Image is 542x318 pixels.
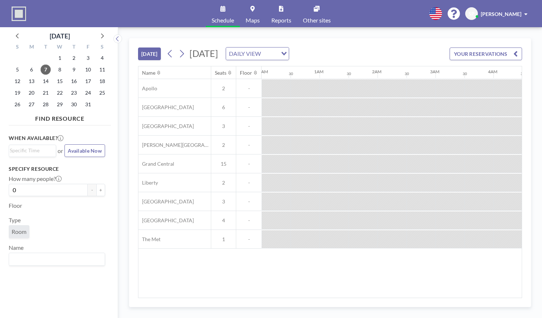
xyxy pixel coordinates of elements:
[226,48,289,60] div: Search for option
[67,43,81,52] div: T
[12,99,22,110] span: Sunday, October 26, 2025
[95,43,109,52] div: S
[212,17,234,23] span: Schedule
[211,236,236,243] span: 1
[83,53,93,63] span: Friday, October 3, 2025
[81,43,95,52] div: F
[83,88,93,98] span: Friday, October 24, 2025
[314,69,324,74] div: 1AM
[236,123,262,129] span: -
[211,85,236,92] span: 2
[68,148,102,154] span: Available Now
[211,142,236,148] span: 2
[256,69,268,74] div: 12AM
[9,175,62,182] label: How many people?
[138,123,194,129] span: [GEOGRAPHIC_DATA]
[11,43,25,52] div: S
[69,88,79,98] span: Thursday, October 23, 2025
[142,70,155,76] div: Name
[12,65,22,75] span: Sunday, October 5, 2025
[236,85,262,92] span: -
[211,217,236,224] span: 4
[488,69,497,74] div: 4AM
[96,184,105,196] button: +
[12,76,22,86] span: Sunday, October 12, 2025
[26,65,37,75] span: Monday, October 6, 2025
[211,179,236,186] span: 2
[55,76,65,86] span: Wednesday, October 15, 2025
[450,48,522,60] button: YOUR RESERVATIONS
[138,85,157,92] span: Apollo
[97,76,107,86] span: Saturday, October 18, 2025
[97,65,107,75] span: Saturday, October 11, 2025
[236,198,262,205] span: -
[41,65,51,75] span: Tuesday, October 7, 2025
[138,236,160,243] span: The Met
[236,217,262,224] span: -
[9,145,56,156] div: Search for option
[10,146,52,154] input: Search for option
[55,53,65,63] span: Wednesday, October 1, 2025
[53,43,67,52] div: W
[521,71,525,76] div: 30
[347,71,351,76] div: 30
[228,49,262,58] span: DAILY VIEW
[211,161,236,167] span: 15
[240,70,252,76] div: Floor
[138,217,194,224] span: [GEOGRAPHIC_DATA]
[405,71,409,76] div: 30
[64,144,105,157] button: Available Now
[83,65,93,75] span: Friday, October 10, 2025
[236,179,262,186] span: -
[138,161,174,167] span: Grand Central
[303,17,331,23] span: Other sites
[236,236,262,243] span: -
[83,99,93,110] span: Friday, October 31, 2025
[69,53,79,63] span: Thursday, October 2, 2025
[97,53,107,63] span: Saturday, October 4, 2025
[58,147,63,154] span: or
[189,48,218,59] span: [DATE]
[41,88,51,98] span: Tuesday, October 21, 2025
[97,88,107,98] span: Saturday, October 25, 2025
[236,161,262,167] span: -
[138,179,158,186] span: Liberty
[138,198,194,205] span: [GEOGRAPHIC_DATA]
[289,71,293,76] div: 30
[55,88,65,98] span: Wednesday, October 22, 2025
[9,216,21,224] label: Type
[138,48,161,60] button: [DATE]
[211,198,236,205] span: 3
[41,76,51,86] span: Tuesday, October 14, 2025
[211,123,236,129] span: 3
[9,253,105,265] div: Search for option
[26,88,37,98] span: Monday, October 20, 2025
[246,17,260,23] span: Maps
[215,70,226,76] div: Seats
[41,99,51,110] span: Tuesday, October 28, 2025
[236,142,262,148] span: -
[463,71,467,76] div: 30
[55,65,65,75] span: Wednesday, October 8, 2025
[39,43,53,52] div: T
[83,76,93,86] span: Friday, October 17, 2025
[26,76,37,86] span: Monday, October 13, 2025
[55,99,65,110] span: Wednesday, October 29, 2025
[9,202,22,209] label: Floor
[138,104,194,111] span: [GEOGRAPHIC_DATA]
[50,31,70,41] div: [DATE]
[372,69,382,74] div: 2AM
[236,104,262,111] span: -
[69,76,79,86] span: Thursday, October 16, 2025
[88,184,96,196] button: -
[468,11,475,17] span: SP
[263,49,277,58] input: Search for option
[430,69,439,74] div: 3AM
[9,166,105,172] h3: Specify resource
[12,88,22,98] span: Sunday, October 19, 2025
[481,11,521,17] span: [PERSON_NAME]
[69,99,79,110] span: Thursday, October 30, 2025
[9,244,24,251] label: Name
[69,65,79,75] span: Thursday, October 9, 2025
[10,255,101,264] input: Search for option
